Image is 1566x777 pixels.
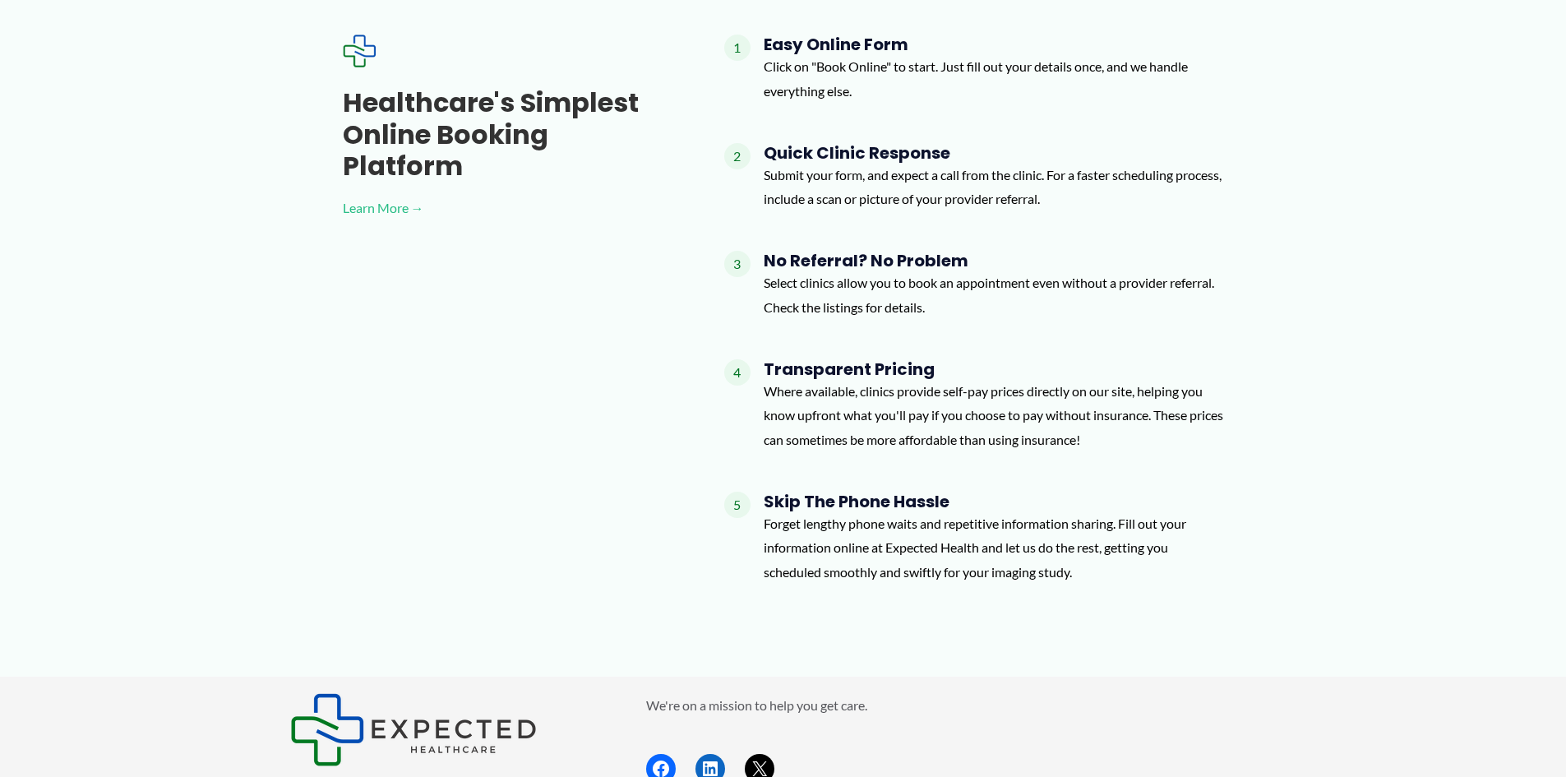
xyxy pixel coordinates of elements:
span: 4 [724,359,751,386]
span: 2 [724,143,751,169]
p: Click on "Book Online" to start. Just fill out your details once, and we handle everything else. [764,54,1224,103]
h4: No Referral? No Problem [764,251,1224,271]
img: Expected Healthcare Logo - side, dark font, small [290,693,537,766]
p: We're on a mission to help you get care. [646,693,1277,718]
h4: Easy Online Form [764,35,1224,54]
a: Learn More → [343,196,672,220]
h3: Healthcare's simplest online booking platform [343,87,672,182]
aside: Footer Widget 1 [290,693,605,766]
h4: Skip the Phone Hassle [764,492,1224,511]
p: Forget lengthy phone waits and repetitive information sharing. Fill out your information online a... [764,511,1224,585]
span: 3 [724,251,751,277]
p: Submit your form, and expect a call from the clinic. For a faster scheduling process, include a s... [764,163,1224,211]
h4: Quick Clinic Response [764,143,1224,163]
h4: Transparent Pricing [764,359,1224,379]
p: Select clinics allow you to book an appointment even without a provider referral. Check the listi... [764,271,1224,319]
img: Expected Healthcare Logo [343,35,376,67]
p: Where available, clinics provide self-pay prices directly on our site, helping you know upfront w... [764,379,1224,452]
span: 1 [724,35,751,61]
span: 5 [724,492,751,518]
